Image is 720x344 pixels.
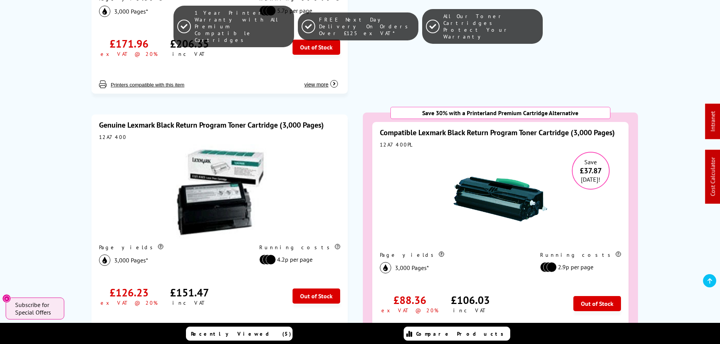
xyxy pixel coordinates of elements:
div: 12A7400PL [380,141,621,148]
span: 1 Year Printer Warranty with All Premium Compatible Cartridges [195,9,290,43]
button: Printers compatible with this item [108,82,187,88]
div: £151.47 [170,285,209,299]
img: Compatible Lexmark Black Return Program Toner Cartridge (3,000 Pages) [453,152,548,246]
span: Recently Viewed (5) [191,330,291,337]
span: view more [304,82,328,88]
span: 3,000 Pages* [395,264,429,271]
div: inc VAT [172,51,207,57]
div: £106.03 [451,293,490,307]
div: Out of Stock [573,296,621,311]
div: Out of Stock [293,288,340,304]
span: FREE Next Day Delivery On Orders Over £125 ex VAT* [319,16,415,37]
div: Save 30% with a Printerland Premium Cartridge Alternative [390,107,610,119]
div: 12A7400 [99,134,340,140]
div: Running costs [540,251,621,258]
span: £37.87 [573,166,609,176]
li: 4.2p per page [259,255,336,265]
span: Subscribe for Special Offers [15,301,57,316]
div: ex VAT @ 20% [101,51,158,57]
div: Page yields [99,244,244,251]
a: Genuine Lexmark Black Return Program Toner Cartridge (3,000 Pages) [99,120,324,130]
a: Intranet [709,111,717,132]
span: Save [584,158,597,166]
a: Recently Viewed (5) [186,327,293,341]
button: Close [2,294,11,303]
div: £126.23 [110,285,149,299]
span: 3,000 Pages* [114,256,148,264]
button: view more [302,322,340,337]
div: ex VAT @ 20% [101,299,158,306]
span: Compare Products [416,330,508,337]
img: Lexmark Black Return Program Toner Cartridge (3,000 Pages) [172,144,267,239]
img: black_icon.svg [380,262,391,273]
a: Compare Products [404,327,510,341]
li: 2.9p per page [540,262,617,272]
span: All Our Toner Cartridges Protect Your Warranty [443,13,539,40]
div: inc VAT [172,299,207,306]
div: ex VAT @ 20% [381,307,438,314]
button: view more [302,74,340,88]
img: black_icon.svg [99,255,110,266]
div: Running costs [259,244,340,251]
div: inc VAT [453,307,488,314]
div: Page yields [380,251,525,258]
a: Compatible Lexmark Black Return Program Toner Cartridge (3,000 Pages) [380,128,615,137]
a: Cost Calculator [709,157,717,196]
div: £88.36 [393,293,426,307]
span: [DATE]! [581,176,600,183]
